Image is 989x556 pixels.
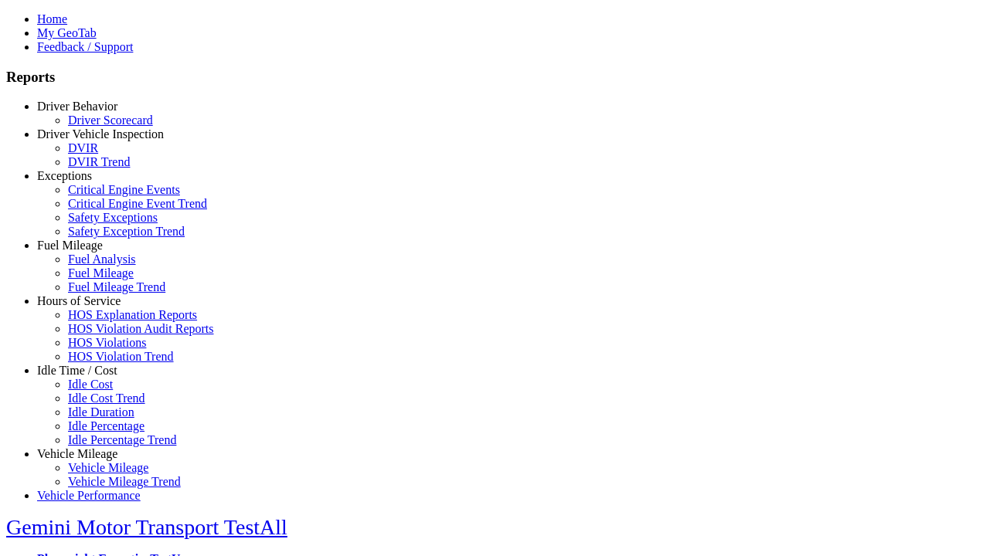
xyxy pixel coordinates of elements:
[68,253,136,266] a: Fuel Analysis
[68,405,134,419] a: Idle Duration
[37,169,92,182] a: Exceptions
[68,475,181,488] a: Vehicle Mileage Trend
[68,419,144,432] a: Idle Percentage
[68,336,146,349] a: HOS Violations
[37,100,117,113] a: Driver Behavior
[68,114,153,127] a: Driver Scorecard
[37,364,117,377] a: Idle Time / Cost
[68,183,180,196] a: Critical Engine Events
[68,308,197,321] a: HOS Explanation Reports
[68,266,134,280] a: Fuel Mileage
[68,211,158,224] a: Safety Exceptions
[68,155,130,168] a: DVIR Trend
[68,461,148,474] a: Vehicle Mileage
[68,141,98,154] a: DVIR
[37,239,103,252] a: Fuel Mileage
[68,392,145,405] a: Idle Cost Trend
[37,489,141,502] a: Vehicle Performance
[68,197,207,210] a: Critical Engine Event Trend
[6,515,287,539] a: Gemini Motor Transport TestAll
[37,447,117,460] a: Vehicle Mileage
[37,127,164,141] a: Driver Vehicle Inspection
[37,294,121,307] a: Hours of Service
[68,322,214,335] a: HOS Violation Audit Reports
[37,26,97,39] a: My GeoTab
[68,280,165,293] a: Fuel Mileage Trend
[6,69,983,86] h3: Reports
[68,433,176,446] a: Idle Percentage Trend
[37,12,67,25] a: Home
[68,225,185,238] a: Safety Exception Trend
[68,350,174,363] a: HOS Violation Trend
[68,378,113,391] a: Idle Cost
[37,40,133,53] a: Feedback / Support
